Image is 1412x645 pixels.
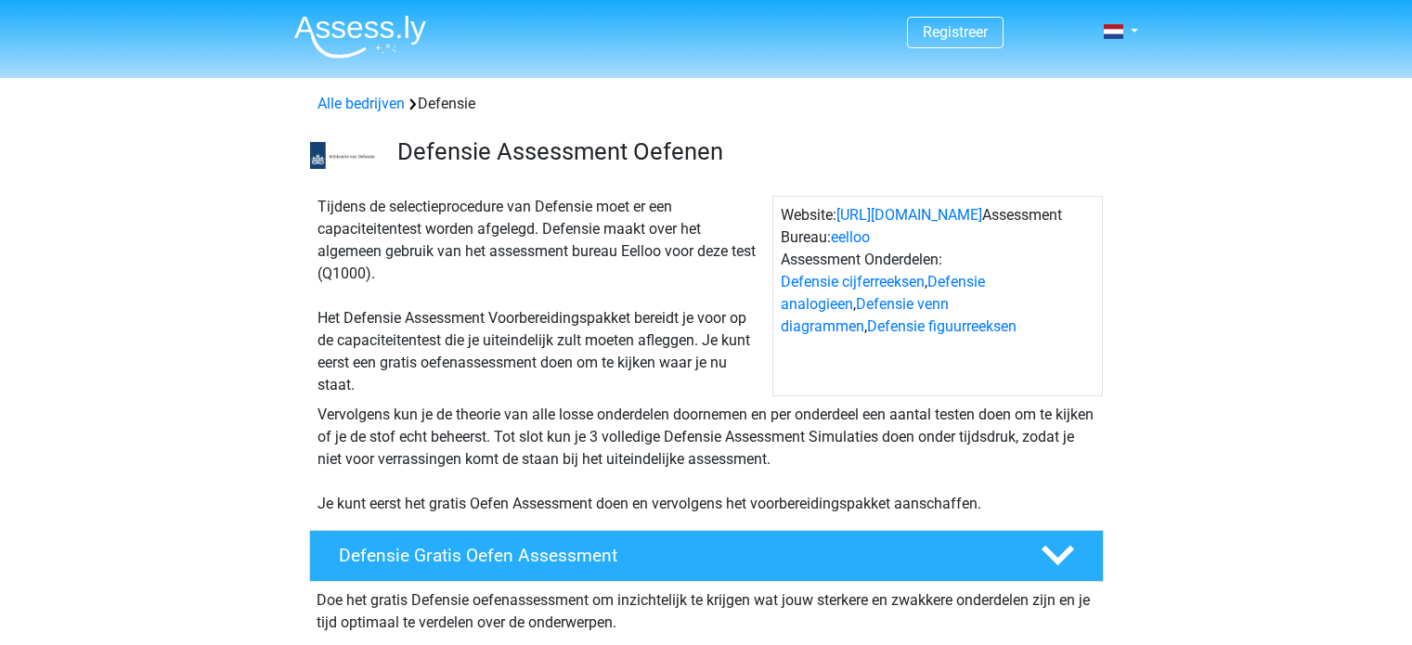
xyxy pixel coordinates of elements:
[923,23,988,41] a: Registreer
[309,582,1104,634] div: Doe het gratis Defensie oefenassessment om inzichtelijk te krijgen wat jouw sterkere en zwakkere ...
[310,196,772,396] div: Tijdens de selectieprocedure van Defensie moet er een capaciteitentest worden afgelegd. Defensie ...
[310,404,1103,515] div: Vervolgens kun je de theorie van alle losse onderdelen doornemen en per onderdeel een aantal test...
[781,273,925,290] a: Defensie cijferreeksen
[317,95,405,112] a: Alle bedrijven
[310,93,1103,115] div: Defensie
[781,273,985,313] a: Defensie analogieen
[302,530,1111,582] a: Defensie Gratis Oefen Assessment
[294,15,426,58] img: Assessly
[397,137,1089,166] h3: Defensie Assessment Oefenen
[836,206,982,224] a: [URL][DOMAIN_NAME]
[781,295,949,335] a: Defensie venn diagrammen
[831,228,870,246] a: eelloo
[339,545,1011,566] h4: Defensie Gratis Oefen Assessment
[772,196,1103,396] div: Website: Assessment Bureau: Assessment Onderdelen: , , ,
[867,317,1017,335] a: Defensie figuurreeksen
